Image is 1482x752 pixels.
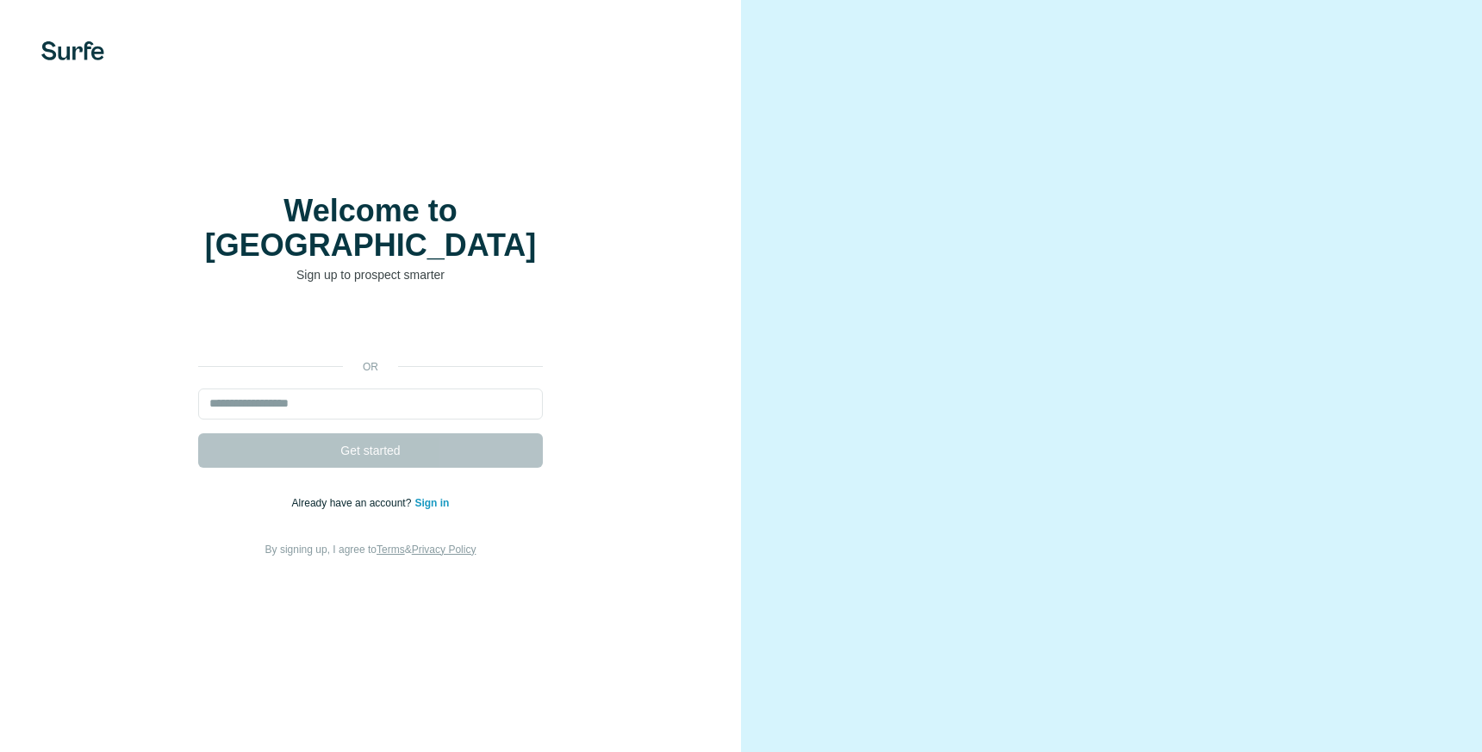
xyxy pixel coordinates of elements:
[190,309,551,347] iframe: Schaltfläche „Über Google anmelden“
[41,41,104,60] img: Surfe's logo
[292,497,415,509] span: Already have an account?
[343,359,398,375] p: or
[377,544,405,556] a: Terms
[198,194,543,263] h1: Welcome to [GEOGRAPHIC_DATA]
[412,544,476,556] a: Privacy Policy
[198,266,543,283] p: Sign up to prospect smarter
[265,544,476,556] span: By signing up, I agree to &
[414,497,449,509] a: Sign in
